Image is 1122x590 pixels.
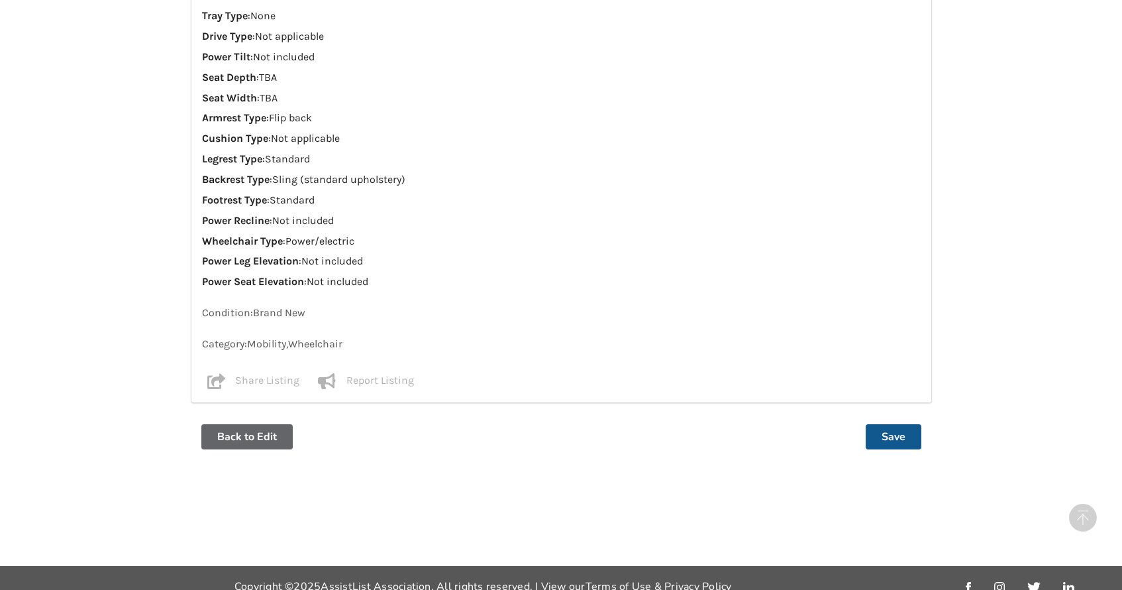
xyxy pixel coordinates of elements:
[202,131,921,147] p: : Not applicable
[202,173,270,186] strong: Backrest Type
[202,193,921,208] p: : Standard
[202,71,256,84] strong: Seat Depth
[202,50,250,63] strong: Power Tilt
[866,424,921,449] button: Save
[202,275,304,288] strong: Power Seat Elevation
[201,424,293,449] button: Back to Edit
[202,306,921,321] p: Condition: Brand New
[202,152,262,165] strong: Legrest Type
[202,235,283,247] strong: Wheelchair Type
[202,172,921,188] p: : Sling (standard upholstery)
[202,214,270,227] strong: Power Recline
[202,132,268,145] strong: Cushion Type
[202,111,266,124] strong: Armrest Type
[202,91,921,106] p: : TBA
[346,373,414,389] p: Report Listing
[202,9,248,22] strong: Tray Type
[202,194,267,206] strong: Footrest Type
[202,255,299,267] strong: Power Leg Elevation
[202,30,252,42] strong: Drive Type
[202,274,921,290] p: : Not included
[202,152,921,167] p: : Standard
[202,111,921,126] p: : Flip back
[202,213,921,229] p: : Not included
[202,91,257,104] strong: Seat Width
[202,70,921,86] p: : TBA
[202,50,921,65] p: : Not included
[202,29,921,44] p: : Not applicable
[202,9,921,24] p: : None
[202,254,921,269] p: : Not included
[202,337,921,352] p: Category: Mobility , Wheelchair
[202,234,921,249] p: : Power/electric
